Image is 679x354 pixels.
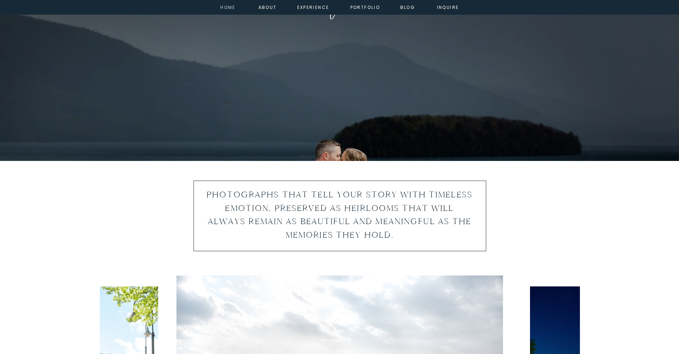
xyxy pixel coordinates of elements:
a: experience [297,4,326,10]
a: about [258,4,274,10]
a: inquire [435,4,461,10]
a: portfolio [350,4,381,10]
a: Blog [395,4,421,10]
h2: Photographs that tell your story with timeless emotion, preserved as heirlooms that will always r... [205,188,474,244]
a: home [218,4,238,10]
